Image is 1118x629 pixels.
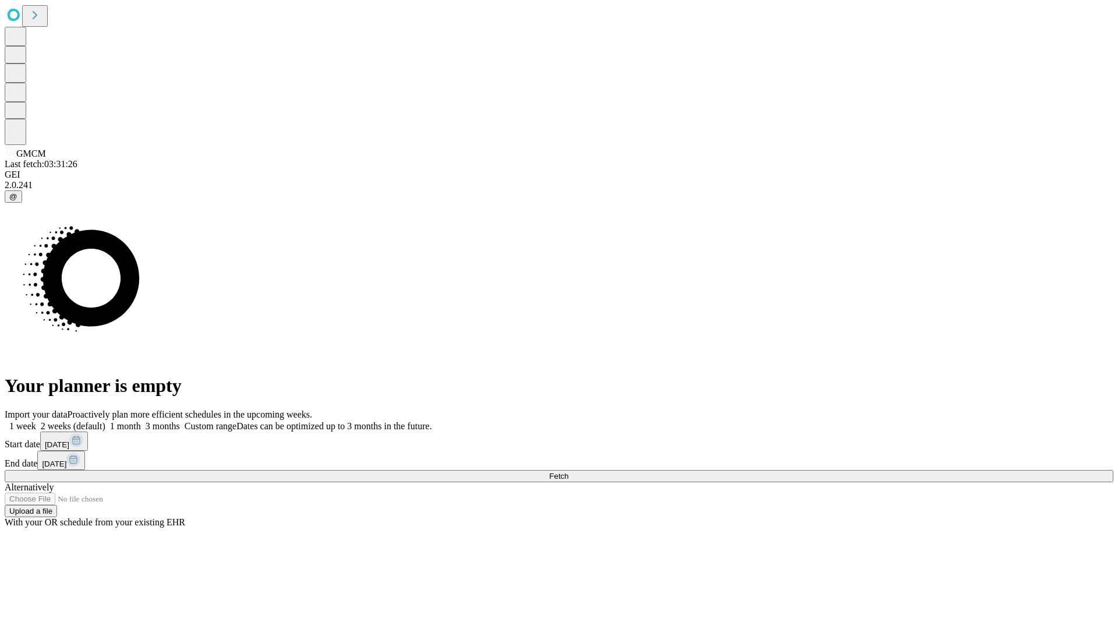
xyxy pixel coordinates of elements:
[5,409,68,419] span: Import your data
[5,190,22,203] button: @
[5,517,185,527] span: With your OR schedule from your existing EHR
[9,421,36,431] span: 1 week
[5,432,1113,451] div: Start date
[549,472,568,480] span: Fetch
[5,169,1113,180] div: GEI
[5,482,54,492] span: Alternatively
[5,451,1113,470] div: End date
[5,470,1113,482] button: Fetch
[5,375,1113,397] h1: Your planner is empty
[185,421,236,431] span: Custom range
[40,432,88,451] button: [DATE]
[5,505,57,517] button: Upload a file
[110,421,141,431] span: 1 month
[45,440,69,449] span: [DATE]
[146,421,180,431] span: 3 months
[236,421,431,431] span: Dates can be optimized up to 3 months in the future.
[5,159,77,169] span: Last fetch: 03:31:26
[37,451,85,470] button: [DATE]
[68,409,312,419] span: Proactively plan more efficient schedules in the upcoming weeks.
[41,421,105,431] span: 2 weeks (default)
[5,180,1113,190] div: 2.0.241
[42,460,66,468] span: [DATE]
[16,149,46,158] span: GMCM
[9,192,17,201] span: @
